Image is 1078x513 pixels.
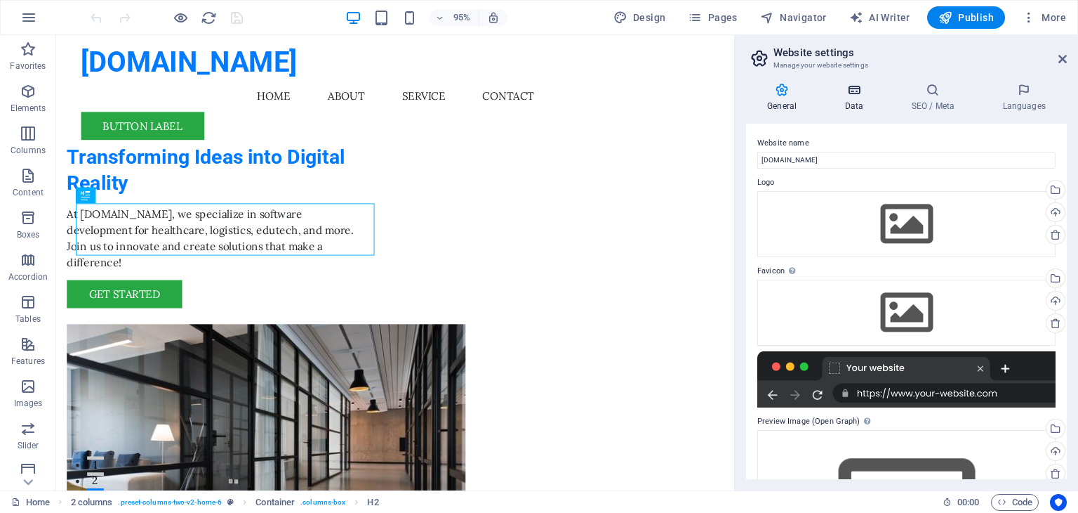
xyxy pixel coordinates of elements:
[760,11,827,25] span: Navigator
[890,83,981,112] h4: SEO / Meta
[451,9,473,26] h6: 95%
[11,494,50,511] a: Click to cancel selection. Double-click to open Pages
[118,494,222,511] span: . preset-columns-two-v2-home-6
[300,494,345,511] span: . columns-box
[757,280,1056,346] div: Select files from the file manager, stock photos, or upload file(s)
[773,59,1039,72] h3: Manage your website settings
[15,313,41,325] p: Tables
[943,494,980,511] h6: Session time
[757,135,1056,152] label: Website name
[11,103,46,114] p: Elements
[32,477,50,481] button: 3
[849,11,910,25] span: AI Writer
[757,413,1056,430] label: Preview Image (Open Graph)
[11,145,46,156] p: Columns
[172,9,189,26] button: Click here to leave preview mode and continue editing
[255,494,295,511] span: Click to select. Double-click to edit
[967,497,969,507] span: :
[997,494,1032,511] span: Code
[10,60,46,72] p: Favorites
[17,229,40,240] p: Boxes
[71,494,113,511] span: Click to select. Double-click to edit
[1022,11,1066,25] span: More
[754,6,832,29] button: Navigator
[991,494,1039,511] button: Code
[613,11,666,25] span: Design
[13,187,44,198] p: Content
[32,443,50,447] button: 1
[757,174,1056,191] label: Logo
[18,440,39,451] p: Slider
[938,11,994,25] span: Publish
[11,356,45,367] p: Features
[757,191,1056,257] div: Select files from the file manager, stock photos, or upload file(s)
[367,494,378,511] span: Click to select. Double-click to edit
[773,46,1067,59] h2: Website settings
[1016,6,1072,29] button: More
[32,460,50,464] button: 2
[608,6,672,29] button: Design
[487,11,500,24] i: On resize automatically adjust zoom level to fit chosen device.
[1050,494,1067,511] button: Usercentrics
[688,11,737,25] span: Pages
[8,271,48,283] p: Accordion
[823,83,890,112] h4: Data
[227,498,234,506] i: This element is a customizable preset
[757,263,1056,280] label: Favicon
[746,83,823,112] h4: General
[844,6,916,29] button: AI Writer
[927,6,1005,29] button: Publish
[430,9,479,26] button: 95%
[682,6,743,29] button: Pages
[71,494,379,511] nav: breadcrumb
[200,9,217,26] button: reload
[981,83,1067,112] h4: Languages
[608,6,672,29] div: Design (Ctrl+Alt+Y)
[14,398,43,409] p: Images
[757,152,1056,169] input: Name...
[957,494,979,511] span: 00 00
[201,10,217,26] i: Reload page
